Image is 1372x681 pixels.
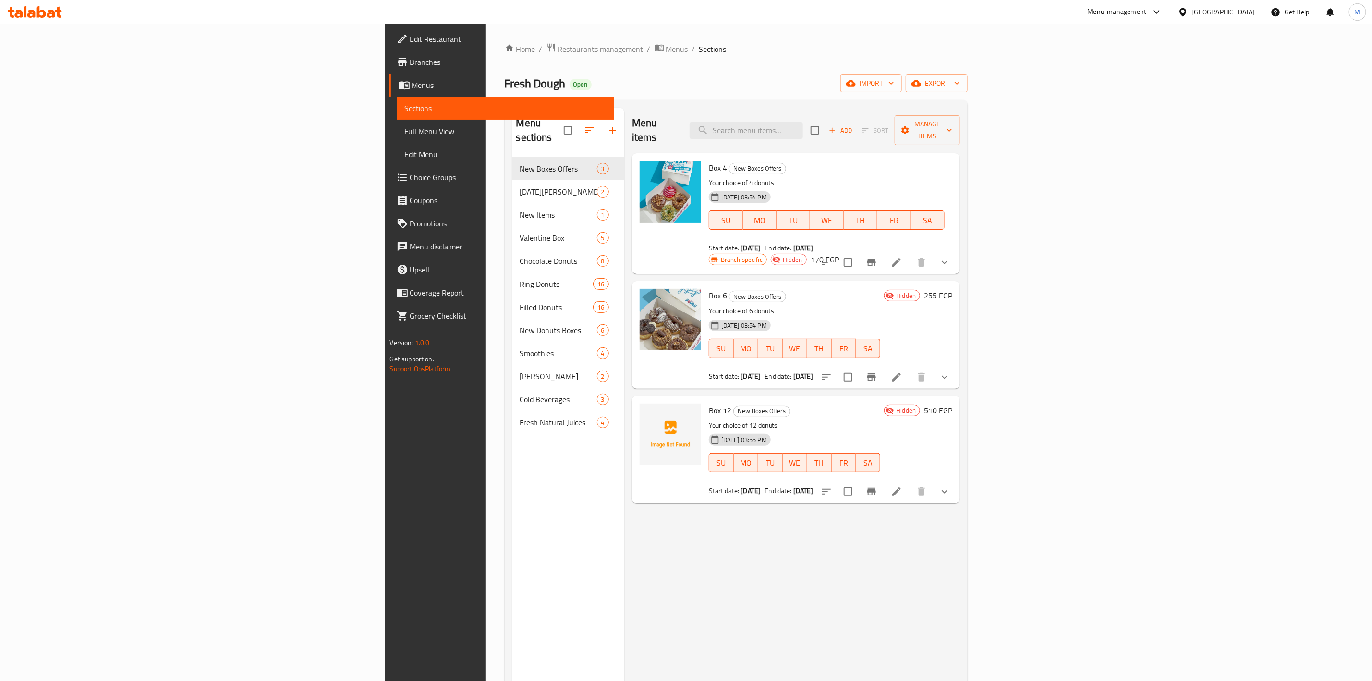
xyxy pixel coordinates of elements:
span: Choice Groups [410,172,607,183]
button: SU [709,339,734,358]
span: Edit Restaurant [410,33,607,45]
div: [DATE][PERSON_NAME]2 [512,180,624,203]
div: Ramadan Donuts [520,186,597,198]
div: Valentine Box5 [512,226,624,249]
span: Filled Donuts [520,301,594,313]
div: items [593,278,608,290]
div: [GEOGRAPHIC_DATA] [1192,7,1255,17]
div: items [597,163,609,174]
button: FR [877,210,911,230]
span: New Boxes Offers [520,163,597,174]
span: TU [762,342,779,356]
span: Valentine Box [520,232,597,244]
span: MO [738,456,754,470]
a: Upsell [389,258,614,281]
a: Branches [389,50,614,74]
span: Coverage Report [410,287,607,298]
span: Menus [412,79,607,91]
span: 3 [597,395,608,404]
div: Chocolate Donuts [520,255,597,267]
span: End date: [765,484,792,497]
span: SA [860,342,876,356]
span: Full Menu View [405,125,607,137]
button: import [840,74,902,92]
span: Add [827,125,853,136]
div: items [597,371,609,382]
span: Fresh Natural Juices [520,417,597,428]
span: Manage items [902,118,952,142]
span: 4 [597,349,608,358]
a: Menus [655,43,688,55]
span: Hidden [892,291,920,300]
span: TH [848,213,874,227]
a: Edit menu item [891,371,902,383]
b: [DATE] [741,242,761,254]
div: items [597,186,609,198]
button: show more [933,480,956,503]
button: MO [743,210,777,230]
span: Smoothies [520,347,597,359]
img: Box 6 [640,289,701,350]
span: Version: [390,336,413,349]
span: Branches [410,56,607,68]
span: New Boxes Offers [734,406,790,417]
input: search [690,122,803,139]
button: show more [933,366,956,389]
span: New Donuts Boxes [520,324,597,336]
div: Boba Drinks [520,371,597,382]
button: SA [856,339,880,358]
div: Menu-management [1088,6,1147,18]
button: SA [911,210,945,230]
span: 5 [597,234,608,243]
p: Your choice of 6 donuts [709,305,881,317]
span: 6 [597,326,608,335]
span: SA [860,456,876,470]
div: Smoothies4 [512,342,624,365]
div: Cold Beverages3 [512,388,624,411]
button: TU [777,210,810,230]
a: Edit Menu [397,143,614,166]
div: items [597,324,609,336]
svg: Show Choices [939,371,950,383]
span: Sections [699,43,727,55]
a: Full Menu View [397,120,614,143]
button: SA [856,453,880,472]
a: Grocery Checklist [389,304,614,327]
li: / [692,43,695,55]
span: TH [811,342,828,356]
img: Box 12 [640,404,701,465]
a: Edit menu item [891,486,902,497]
span: [PERSON_NAME] [520,371,597,382]
span: 1.0.0 [415,336,430,349]
button: SU [709,453,734,472]
span: Add item [825,123,856,138]
span: Cold Beverages [520,394,597,405]
div: items [597,232,609,244]
a: Edit Restaurant [389,27,614,50]
span: 16 [594,280,608,289]
span: 16 [594,303,608,312]
svg: Show Choices [939,486,950,497]
span: Grocery Checklist [410,310,607,322]
h6: 510 EGP [924,404,952,417]
span: 2 [597,187,608,197]
b: [DATE] [793,484,813,497]
span: Coupons [410,195,607,206]
span: WE [787,456,803,470]
li: / [647,43,651,55]
a: Edit menu item [891,257,902,268]
div: Fresh Natural Juices4 [512,411,624,434]
span: 4 [597,418,608,427]
a: Menu disclaimer [389,235,614,258]
span: TH [811,456,828,470]
span: Edit Menu [405,149,607,160]
span: FR [836,342,852,356]
span: WE [787,342,803,356]
span: MO [738,342,754,356]
div: New Donuts Boxes6 [512,319,624,342]
span: Start date: [709,484,740,497]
